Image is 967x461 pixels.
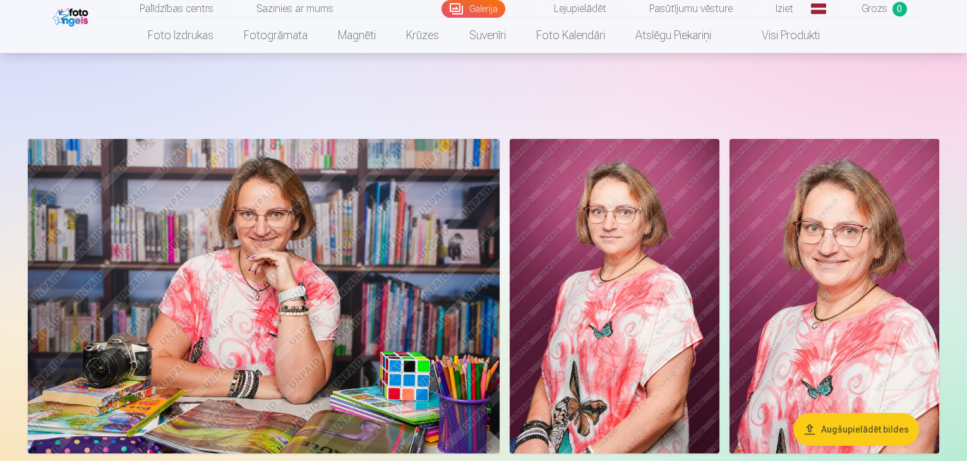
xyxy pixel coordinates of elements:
a: Krūzes [391,18,454,53]
span: Grozs [862,1,887,16]
a: Atslēgu piekariņi [620,18,726,53]
span: 0 [892,2,907,16]
a: Foto izdrukas [133,18,229,53]
a: Visi produkti [726,18,835,53]
button: Augšupielādēt bildes [793,413,919,446]
a: Foto kalendāri [521,18,620,53]
img: /fa1 [53,5,92,27]
a: Suvenīri [454,18,521,53]
a: Fotogrāmata [229,18,323,53]
a: Magnēti [323,18,391,53]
